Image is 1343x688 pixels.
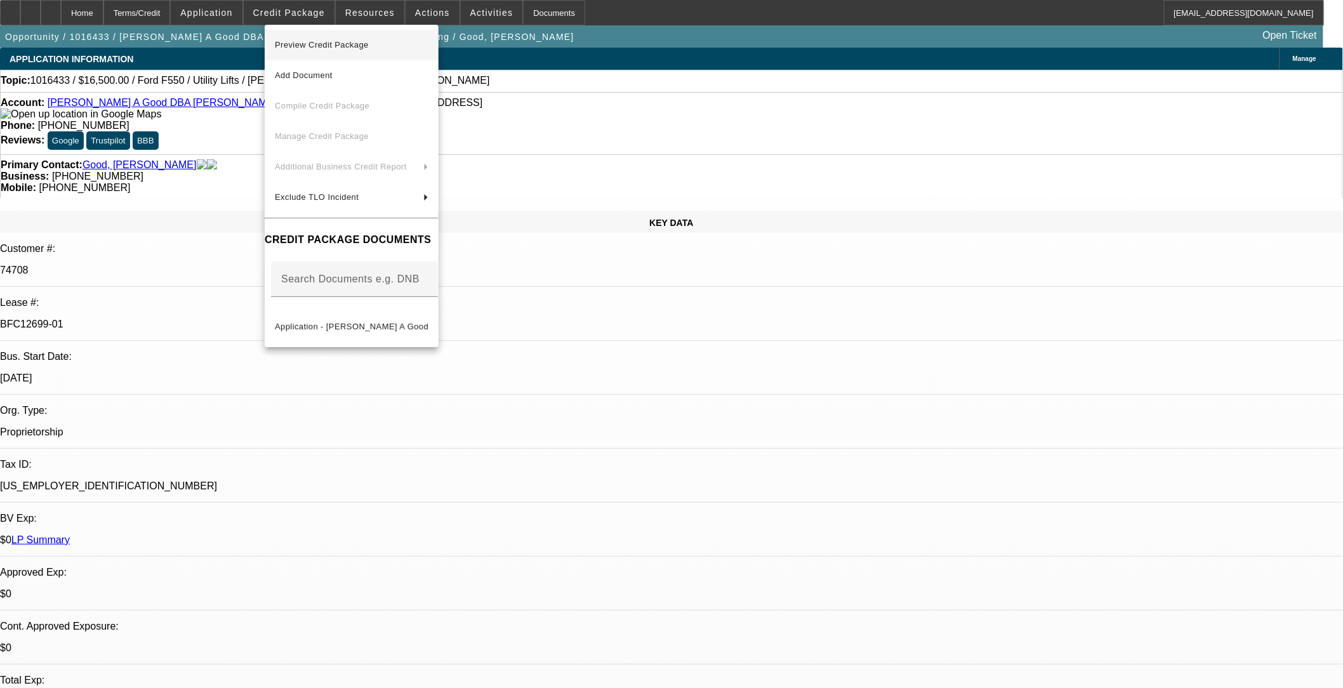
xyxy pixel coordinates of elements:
span: Application - [PERSON_NAME] A Good [275,321,428,331]
button: Application - Roy A Good [265,311,439,341]
span: Exclude TLO Incident [275,192,359,202]
span: Add Document [275,70,333,80]
span: Preview Credit Package [275,40,369,50]
h4: CREDIT PACKAGE DOCUMENTS [265,232,439,248]
mat-label: Search Documents e.g. DNB [281,273,420,284]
